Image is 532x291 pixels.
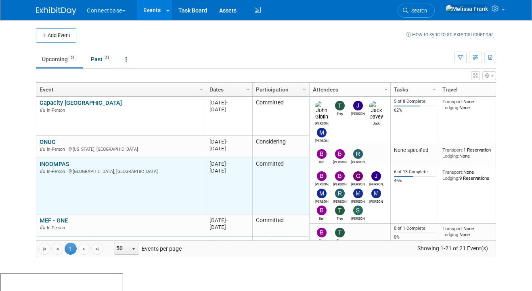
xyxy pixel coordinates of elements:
div: Trey Willis [333,215,347,220]
span: Go to the first page [41,246,48,252]
a: Go to the last page [91,243,103,255]
span: In-Person [47,108,67,113]
td: Considering [252,237,309,256]
img: In-Person Event [40,108,45,112]
a: Column Settings [430,83,439,95]
a: Upcoming21 [36,52,83,67]
div: [DATE] [209,106,249,113]
span: Go to the last page [94,246,101,252]
span: In-Person [47,225,67,231]
a: Go to the first page [38,243,50,255]
div: [DATE] [209,138,249,145]
span: 31 [103,55,112,61]
a: Go to the previous page [51,243,63,255]
span: 21 [68,55,77,61]
span: Transport: [442,147,463,153]
span: - [226,139,228,145]
span: Lodging: [442,175,459,181]
img: Trey Willis [335,228,345,237]
span: Go to the next page [81,246,87,252]
a: Column Settings [197,83,206,95]
div: John Giblin [315,120,329,125]
div: [DATE] [209,99,249,106]
span: Transport: [442,226,463,231]
img: ExhibitDay [36,7,76,15]
td: Committed [252,214,309,237]
td: Considering [252,136,309,158]
div: Brian Maggiacomo [315,181,329,186]
div: [DATE] [209,239,249,246]
div: [US_STATE], [GEOGRAPHIC_DATA] [40,145,202,152]
div: Trey Willis [333,110,347,116]
a: Column Settings [382,83,391,95]
a: Column Settings [300,83,309,95]
a: Event [40,83,201,96]
div: None 9 Reservations [442,169,501,181]
a: MEF - GNE [40,217,68,224]
span: - [226,239,228,245]
div: John Reumann [369,181,383,186]
span: Lodging: [442,232,459,237]
a: Column Settings [495,83,504,95]
img: Ben Edmond [317,228,327,237]
a: Past31 [85,52,118,67]
div: Ben Edmond [315,215,329,220]
div: [DATE] [209,160,249,167]
span: Column Settings [198,86,205,93]
a: Travel [442,83,498,96]
div: 0 of 1 Complete [394,226,436,231]
img: Ben Edmond [317,206,327,215]
div: None None [442,99,501,110]
span: Transport: [442,169,463,175]
img: Trey Willis [335,101,345,110]
span: select [130,246,137,252]
img: In-Person Event [40,169,45,173]
a: How to sync to an external calendar... [406,31,496,37]
img: Matt Clark [353,189,363,198]
div: [GEOGRAPHIC_DATA], [GEOGRAPHIC_DATA] [40,168,202,175]
img: Trey Willis [335,206,345,215]
div: Colleen Gallagher [351,181,365,186]
img: Maria Sterck [371,189,381,198]
span: Column Settings [245,86,251,93]
img: John Giblin [315,101,329,120]
a: Participation [256,83,304,96]
span: Column Settings [383,86,389,93]
div: Jack Davey [369,120,383,125]
img: In-Person Event [40,147,45,151]
img: Brian Duffner [335,149,345,159]
img: Mary Ann Rose [317,128,327,137]
a: Tasks [394,83,434,96]
div: Roger Castillo [333,198,347,204]
span: Events per page [104,243,190,255]
div: 1 Reservation None [442,147,501,159]
button: Add Event [36,28,76,43]
span: - [226,100,228,106]
div: Brian Duffner [333,181,347,186]
div: Trey Willis [333,237,347,243]
img: Melissa Frank [445,4,488,13]
span: - [226,217,228,223]
span: 1 [65,243,77,255]
div: James Grant [351,110,365,116]
span: In-Person [47,169,67,174]
span: Column Settings [431,86,438,93]
div: RICHARD LEVINE [351,159,365,164]
a: Dates [209,83,247,96]
a: Telecoms World Asia [40,239,96,246]
span: Go to the previous page [54,246,61,252]
div: [DATE] [209,167,249,174]
span: Lodging: [442,105,459,110]
div: None None [442,226,501,237]
img: Brian Maggiacomo [317,171,327,181]
img: Shivani York [353,206,363,215]
div: Shivani York [351,215,365,220]
div: 5 of 8 Complete [394,99,436,104]
a: ONUG [40,138,56,145]
div: 46% [394,178,436,184]
div: 6 of 13 Complete [394,169,436,175]
div: Matt Clark [351,198,365,204]
div: Brian Duffner [333,159,347,164]
a: INCOMPAS [40,160,69,168]
img: Colleen Gallagher [353,171,363,181]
